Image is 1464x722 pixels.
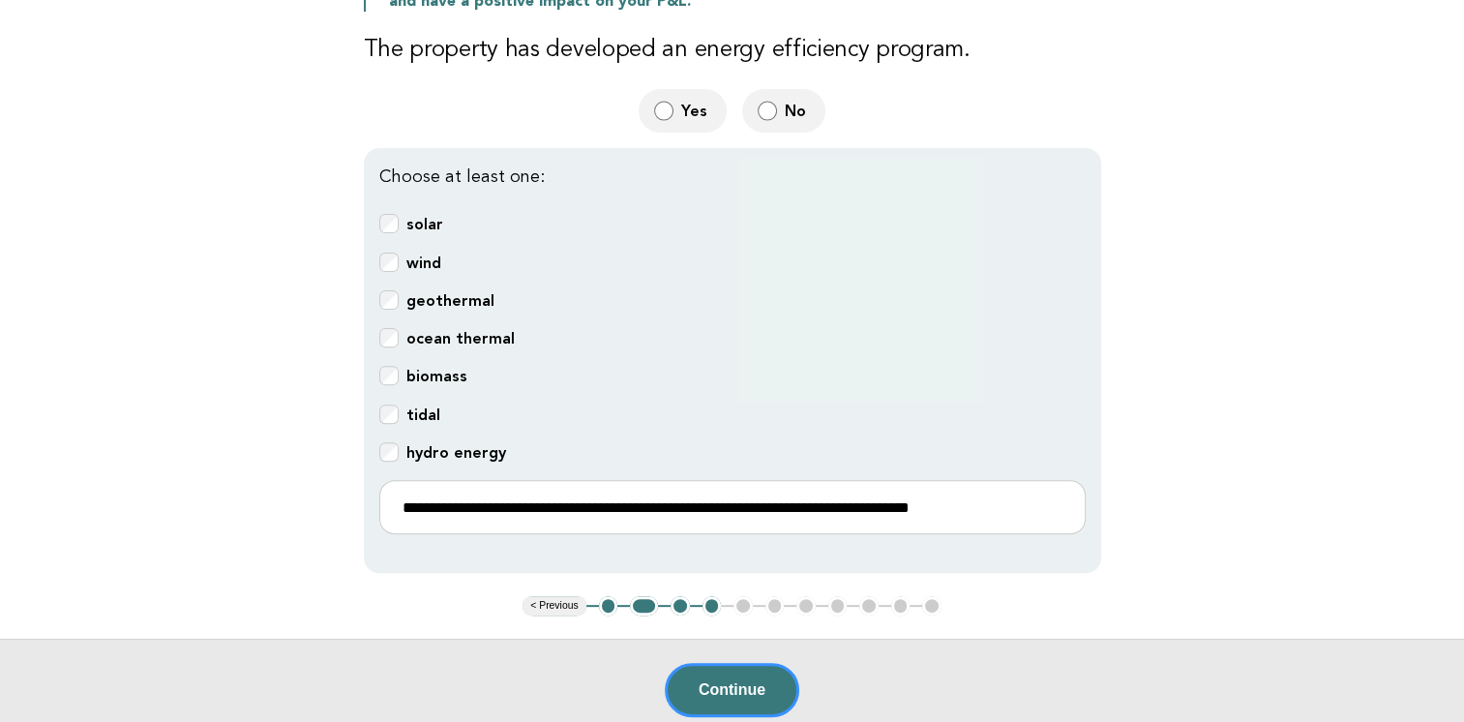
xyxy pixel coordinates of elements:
b: biomass [406,367,467,385]
button: 1 [599,596,618,616]
button: < Previous [523,596,585,616]
span: No [785,101,810,121]
b: tidal [406,406,440,424]
input: Yes [654,101,673,121]
h3: The property has developed an energy efficiency program. [364,35,1101,66]
b: ocean thermal [406,329,515,347]
button: 3 [671,596,690,616]
button: Continue [665,663,799,717]
b: hydro energy [406,443,506,462]
span: Yes [681,101,711,121]
b: geothermal [406,291,494,310]
input: No [758,101,777,121]
b: wind [406,254,441,272]
button: 2 [630,596,658,616]
b: solar [406,215,443,233]
button: 4 [702,596,722,616]
p: Choose at least one: [379,164,1086,191]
